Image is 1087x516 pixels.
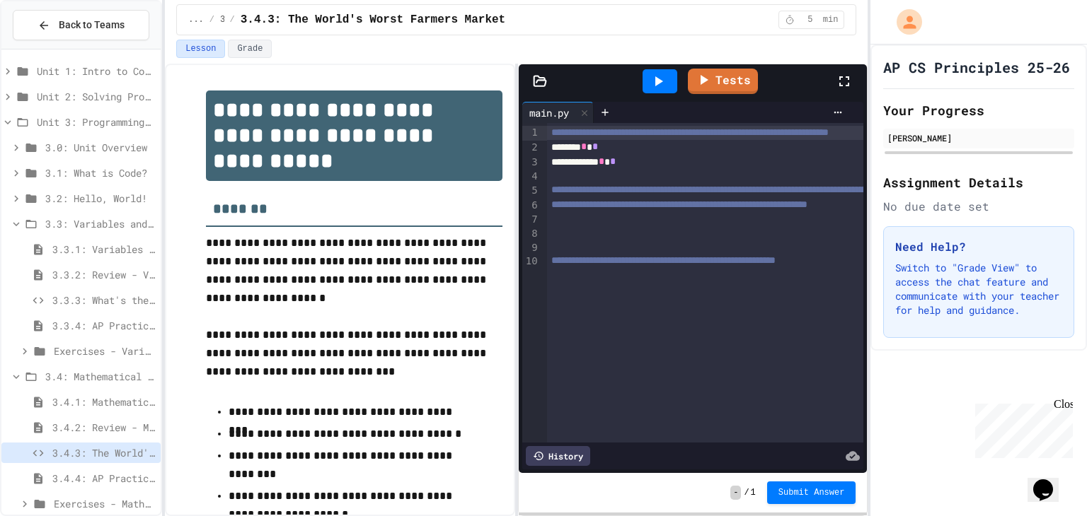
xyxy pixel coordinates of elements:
[6,6,98,90] div: Chat with us now!Close
[887,131,1070,144] div: [PERSON_NAME]
[52,242,155,257] span: 3.3.1: Variables and Data Types
[522,105,576,120] div: main.py
[52,471,155,486] span: 3.4.4: AP Practice - Arithmetic Operators
[52,318,155,333] span: 3.3.4: AP Practice - Variables
[52,394,155,409] span: 3.4.1: Mathematical Operators
[37,64,155,78] span: Unit 1: Intro to Computer Science
[744,487,749,498] span: /
[799,14,822,25] span: 5
[522,102,594,123] div: main.py
[522,241,540,255] div: 9
[767,481,856,504] button: Submit Answer
[45,369,155,384] span: 3.4: Mathematical Operators
[522,254,540,269] div: 10
[188,14,204,25] span: ...
[883,100,1074,120] h2: Your Progress
[209,14,214,25] span: /
[37,89,155,104] span: Unit 2: Solving Problems in Computer Science
[176,40,225,58] button: Lesson
[52,420,155,435] span: 3.4.2: Review - Mathematical Operators
[522,227,540,241] div: 8
[970,398,1073,458] iframe: chat widget
[37,115,155,129] span: Unit 3: Programming with Python
[895,238,1062,255] h3: Need Help?
[778,487,845,498] span: Submit Answer
[823,14,839,25] span: min
[52,445,155,460] span: 3.4.3: The World's Worst Farmers Market
[522,184,540,199] div: 5
[688,69,758,94] a: Tests
[52,267,155,282] span: 3.3.2: Review - Variables and Data Types
[45,140,155,155] span: 3.0: Unit Overview
[522,141,540,156] div: 2
[54,344,155,358] span: Exercises - Variables and Data Types
[895,261,1062,317] p: Switch to "Grade View" to access the chat feature and communicate with your teacher for help and ...
[45,216,155,231] span: 3.3: Variables and Data Types
[59,18,125,33] span: Back to Teams
[45,191,155,206] span: 3.2: Hello, World!
[1028,459,1073,502] iframe: chat widget
[883,57,1070,77] h1: AP CS Principles 25-26
[882,6,926,38] div: My Account
[730,486,741,500] span: -
[883,172,1074,192] h2: Assignment Details
[230,14,235,25] span: /
[526,446,590,466] div: History
[54,496,155,511] span: Exercises - Mathematical Operators
[522,156,540,170] div: 3
[751,487,756,498] span: 1
[220,14,224,25] span: 3.4: Mathematical Operators
[522,213,540,227] div: 7
[228,40,272,58] button: Grade
[522,126,540,141] div: 1
[45,165,155,180] span: 3.1: What is Code?
[883,198,1074,215] div: No due date set
[522,170,540,184] div: 4
[522,199,540,213] div: 6
[52,293,155,307] span: 3.3.3: What's the Type?
[13,10,149,40] button: Back to Teams
[241,11,505,28] span: 3.4.3: The World's Worst Farmers Market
